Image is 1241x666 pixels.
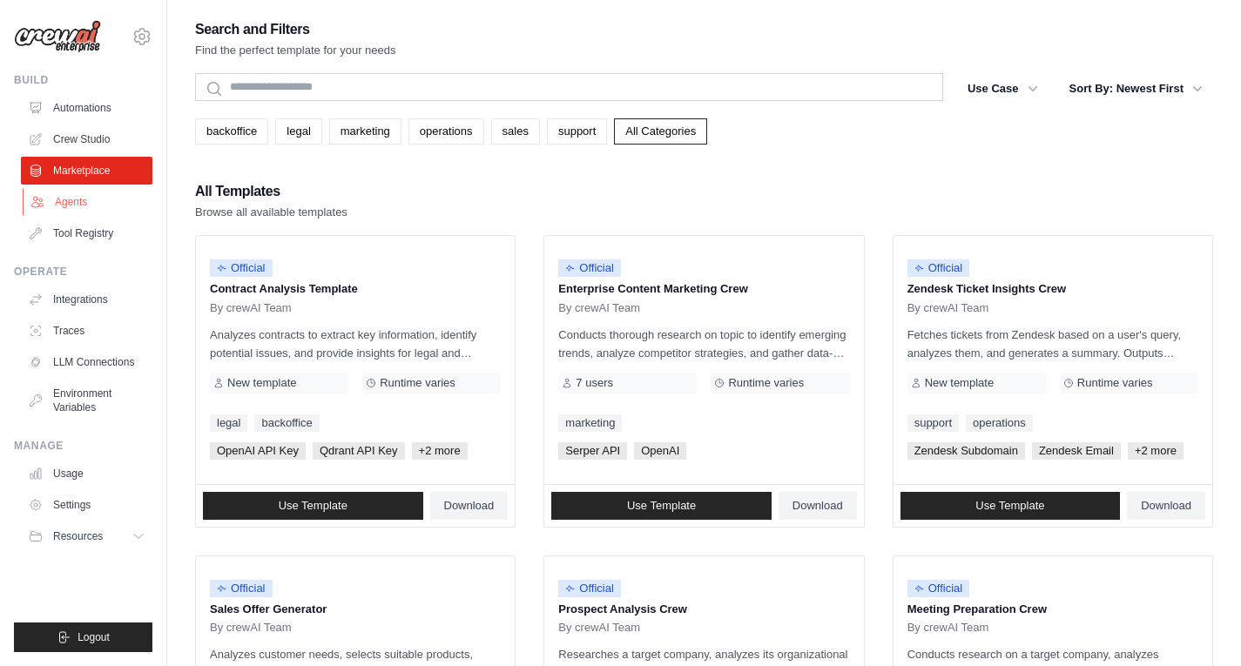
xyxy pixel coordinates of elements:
[408,118,484,145] a: operations
[21,348,152,376] a: LLM Connections
[925,376,994,390] span: New template
[558,580,621,597] span: Official
[21,460,152,488] a: Usage
[380,376,455,390] span: Runtime varies
[21,125,152,153] a: Crew Studio
[210,259,273,277] span: Official
[558,601,849,618] p: Prospect Analysis Crew
[329,118,401,145] a: marketing
[975,499,1044,513] span: Use Template
[547,118,607,145] a: support
[907,280,1198,298] p: Zendesk Ticket Insights Crew
[21,522,152,550] button: Resources
[430,492,509,520] a: Download
[728,376,804,390] span: Runtime varies
[558,414,622,432] a: marketing
[195,42,396,59] p: Find the perfect template for your needs
[210,621,292,635] span: By crewAI Team
[275,118,321,145] a: legal
[279,499,347,513] span: Use Template
[195,118,268,145] a: backoffice
[966,414,1033,432] a: operations
[313,442,405,460] span: Qdrant API Key
[14,265,152,279] div: Operate
[254,414,319,432] a: backoffice
[21,219,152,247] a: Tool Registry
[779,492,857,520] a: Download
[203,492,423,520] a: Use Template
[53,529,103,543] span: Resources
[558,259,621,277] span: Official
[634,442,686,460] span: OpenAI
[210,326,501,362] p: Analyzes contracts to extract key information, identify potential issues, and provide insights fo...
[1128,442,1184,460] span: +2 more
[23,188,154,216] a: Agents
[907,414,959,432] a: support
[900,492,1121,520] a: Use Template
[491,118,540,145] a: sales
[14,622,152,652] button: Logout
[14,20,101,53] img: Logo
[195,17,396,42] h2: Search and Filters
[21,286,152,313] a: Integrations
[78,630,110,644] span: Logout
[558,280,849,298] p: Enterprise Content Marketing Crew
[907,580,970,597] span: Official
[957,73,1049,104] button: Use Case
[551,492,772,520] a: Use Template
[1141,499,1191,513] span: Download
[195,204,347,221] p: Browse all available templates
[907,442,1025,460] span: Zendesk Subdomain
[227,376,296,390] span: New template
[195,179,347,204] h2: All Templates
[1059,73,1213,104] button: Sort By: Newest First
[21,317,152,345] a: Traces
[21,491,152,519] a: Settings
[412,442,468,460] span: +2 more
[1127,492,1205,520] a: Download
[558,301,640,315] span: By crewAI Team
[907,326,1198,362] p: Fetches tickets from Zendesk based on a user's query, analyzes them, and generates a summary. Out...
[21,380,152,421] a: Environment Variables
[558,442,627,460] span: Serper API
[907,259,970,277] span: Official
[907,621,989,635] span: By crewAI Team
[210,580,273,597] span: Official
[14,73,152,87] div: Build
[1032,442,1121,460] span: Zendesk Email
[210,442,306,460] span: OpenAI API Key
[1077,376,1153,390] span: Runtime varies
[627,499,696,513] span: Use Template
[210,280,501,298] p: Contract Analysis Template
[792,499,843,513] span: Download
[210,301,292,315] span: By crewAI Team
[21,157,152,185] a: Marketplace
[444,499,495,513] span: Download
[558,621,640,635] span: By crewAI Team
[558,326,849,362] p: Conducts thorough research on topic to identify emerging trends, analyze competitor strategies, a...
[210,601,501,618] p: Sales Offer Generator
[210,414,247,432] a: legal
[14,439,152,453] div: Manage
[907,301,989,315] span: By crewAI Team
[907,601,1198,618] p: Meeting Preparation Crew
[21,94,152,122] a: Automations
[614,118,707,145] a: All Categories
[576,376,613,390] span: 7 users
